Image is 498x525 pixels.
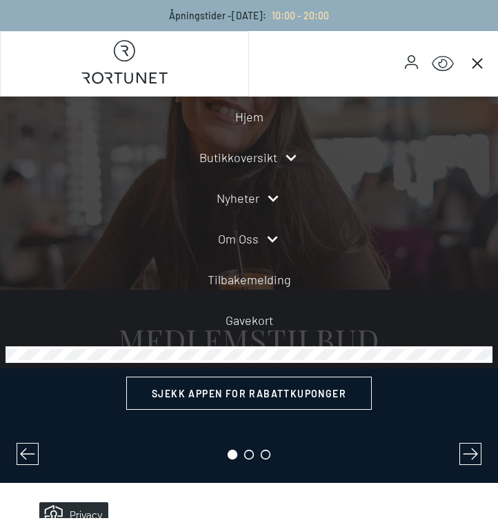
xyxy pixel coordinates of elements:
a: Butikkoversikt [199,148,277,167]
button: Main menu [468,54,487,73]
a: 10:00 - 20:00 [266,10,329,21]
iframe: Manage Preferences [14,501,126,518]
p: Åpningstider - [DATE] : [169,8,329,23]
a: Tilbakemelding [208,270,291,289]
span: 10:00 - 20:00 [272,10,329,21]
a: Om oss [218,230,259,248]
button: Open Accessibility Menu [432,53,454,75]
a: Gavekort [226,311,273,330]
h5: Privacy [56,3,89,26]
a: Hjem [235,108,263,126]
a: Nyheter [217,189,259,208]
a: Sjekk appen for rabattkuponger [126,377,372,410]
